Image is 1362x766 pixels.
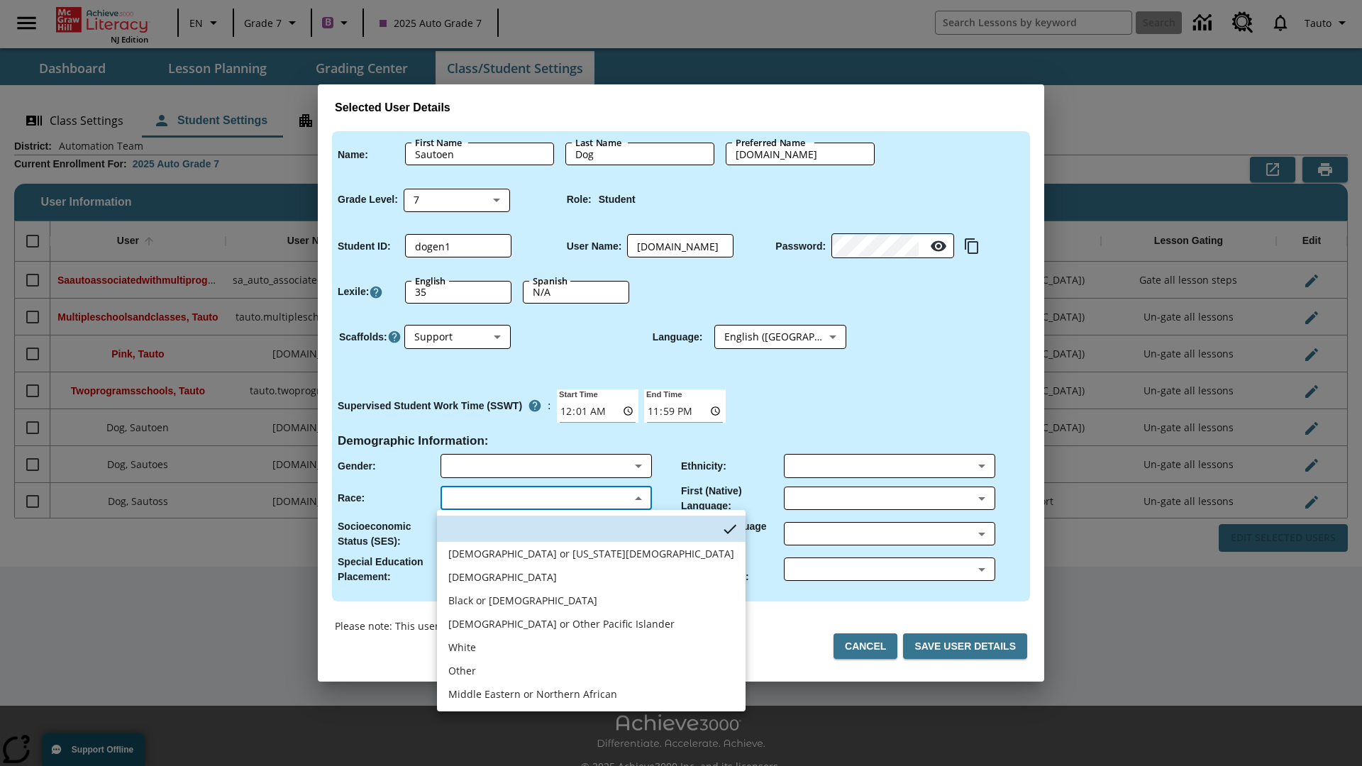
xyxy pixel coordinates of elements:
[437,565,746,589] li: Asian
[448,546,734,561] div: American Indian or Alaska Native
[437,516,746,542] li: No Item Selected
[437,589,746,612] li: Black or African American
[437,635,746,659] li: White
[448,616,675,631] div: Native Hawaiian or Other Pacific Islander
[437,682,746,706] li: Middle Eastern or Northern African
[437,659,746,682] li: Other
[448,687,617,701] div: Middle Eastern or Northern African
[448,663,476,678] div: Other
[448,640,476,655] div: White
[448,593,597,608] div: Black or African American
[448,570,557,584] div: Asian
[437,612,746,635] li: Native Hawaiian or Other Pacific Islander
[437,542,746,565] li: American Indian or Alaska Native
